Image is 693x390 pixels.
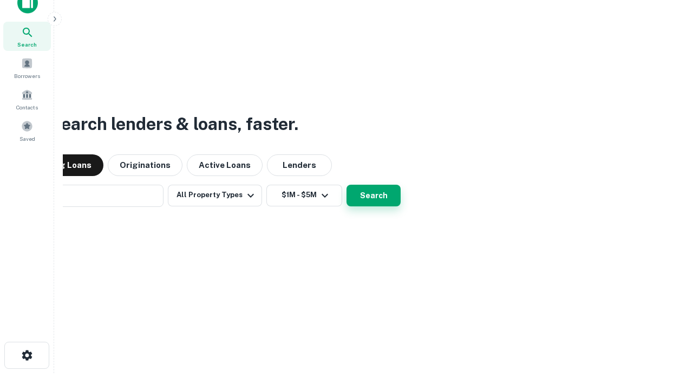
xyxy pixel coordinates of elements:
[14,71,40,80] span: Borrowers
[3,116,51,145] a: Saved
[17,40,37,49] span: Search
[346,185,401,206] button: Search
[3,53,51,82] a: Borrowers
[639,303,693,355] iframe: Chat Widget
[16,103,38,112] span: Contacts
[108,154,182,176] button: Originations
[187,154,263,176] button: Active Loans
[49,111,298,137] h3: Search lenders & loans, faster.
[266,185,342,206] button: $1M - $5M
[168,185,262,206] button: All Property Types
[3,84,51,114] a: Contacts
[19,134,35,143] span: Saved
[3,22,51,51] a: Search
[267,154,332,176] button: Lenders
